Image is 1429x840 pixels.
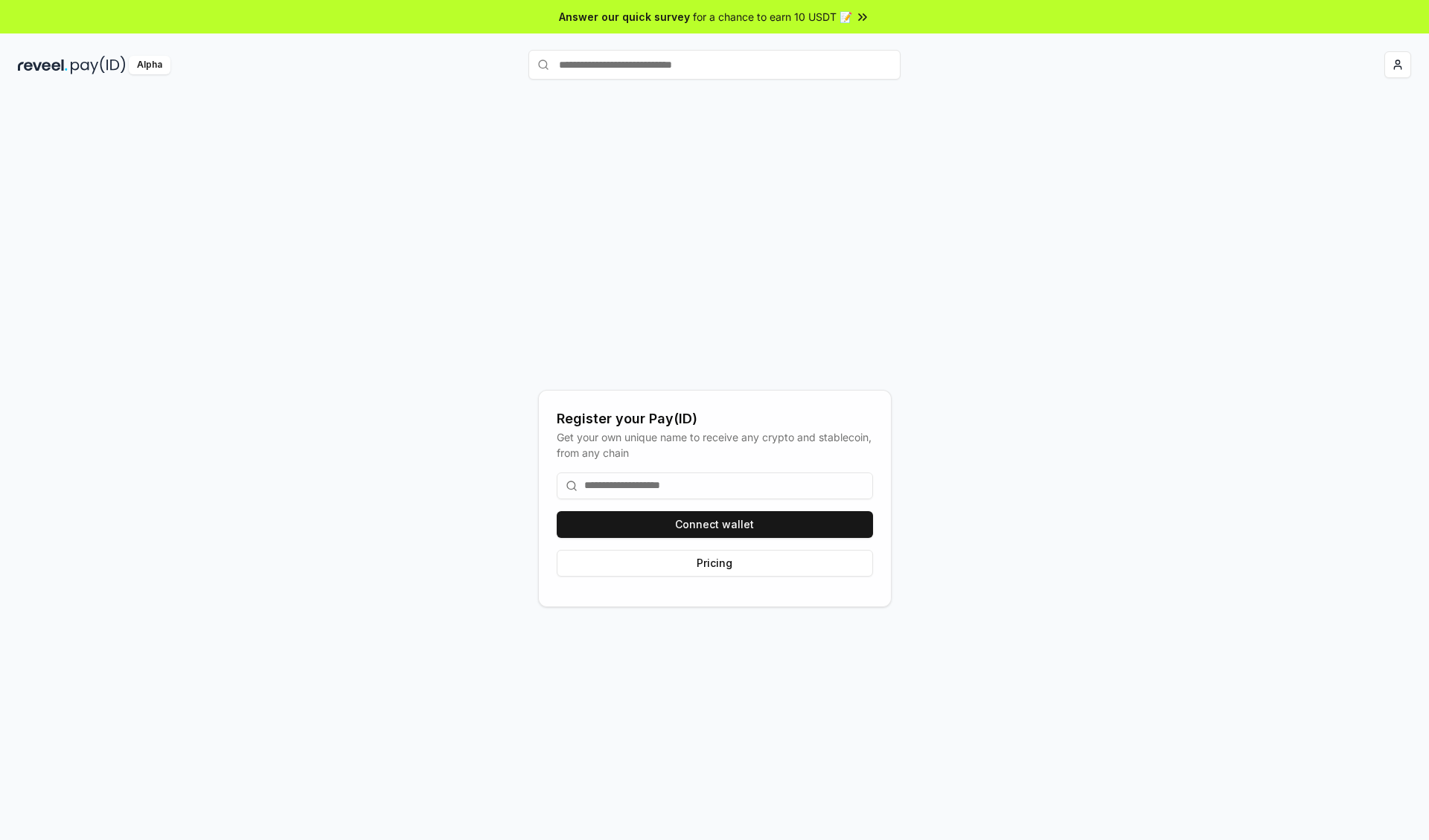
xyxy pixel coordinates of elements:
button: Connect wallet [557,511,873,538]
img: pay_id [71,56,126,74]
img: reveel_dark [18,56,68,74]
div: Alpha [129,56,170,74]
button: Pricing [557,550,873,577]
div: Get your own unique name to receive any crypto and stablecoin, from any chain [557,429,873,461]
span: Answer our quick survey [559,9,690,25]
div: Register your Pay(ID) [557,408,873,429]
span: for a chance to earn 10 USDT 📝 [693,9,852,25]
